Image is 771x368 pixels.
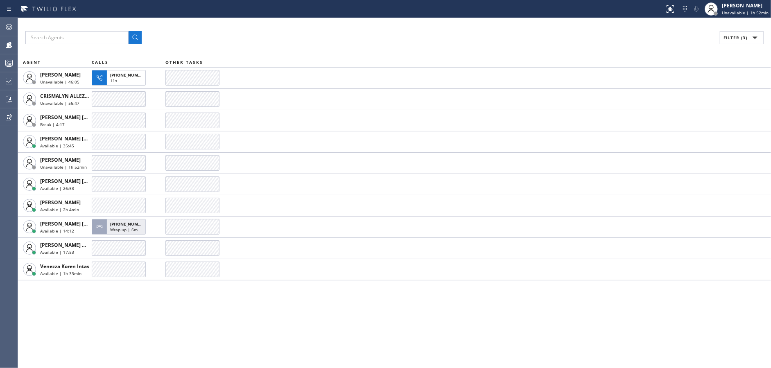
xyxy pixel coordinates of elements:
span: Available | 35:45 [40,143,74,149]
span: Break | 4:17 [40,122,65,127]
button: [PHONE_NUMBER]11s [92,68,148,88]
span: Filter (3) [724,35,747,41]
span: Unavailable | 46:05 [40,79,79,85]
span: CALLS [92,59,109,65]
span: [PERSON_NAME] [40,156,81,163]
span: [PERSON_NAME] [PERSON_NAME] [40,114,122,121]
button: Mute [691,3,702,15]
span: Wrap up | 6m [110,227,138,233]
span: [PERSON_NAME] [PERSON_NAME] [40,220,122,227]
span: [PERSON_NAME] Guingos [40,242,102,248]
span: Unavailable | 56:47 [40,100,79,106]
span: [PHONE_NUMBER] [110,72,147,78]
input: Search Agents [25,31,129,44]
span: Unavailable | 1h 52min [722,10,769,16]
span: [PERSON_NAME] [40,199,81,206]
span: [PERSON_NAME] [40,71,81,78]
span: [PERSON_NAME] [PERSON_NAME] [40,135,122,142]
span: CRISMALYN ALLEZER [40,93,91,99]
span: Available | 14:12 [40,228,74,234]
span: Available | 17:53 [40,249,74,255]
button: Filter (3) [720,31,764,44]
div: [PERSON_NAME] [722,2,769,9]
span: Available | 2h 4min [40,207,79,212]
span: Available | 26:53 [40,185,74,191]
span: OTHER TASKS [165,59,203,65]
span: [PHONE_NUMBER] [110,221,147,227]
span: Available | 1h 33min [40,271,81,276]
span: Venezza Koren Intas [40,263,89,270]
span: 11s [110,78,117,84]
span: Unavailable | 1h 52min [40,164,87,170]
span: [PERSON_NAME] [PERSON_NAME] Dahil [40,178,137,185]
span: AGENT [23,59,41,65]
button: [PHONE_NUMBER]Wrap up | 6m [92,217,148,237]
